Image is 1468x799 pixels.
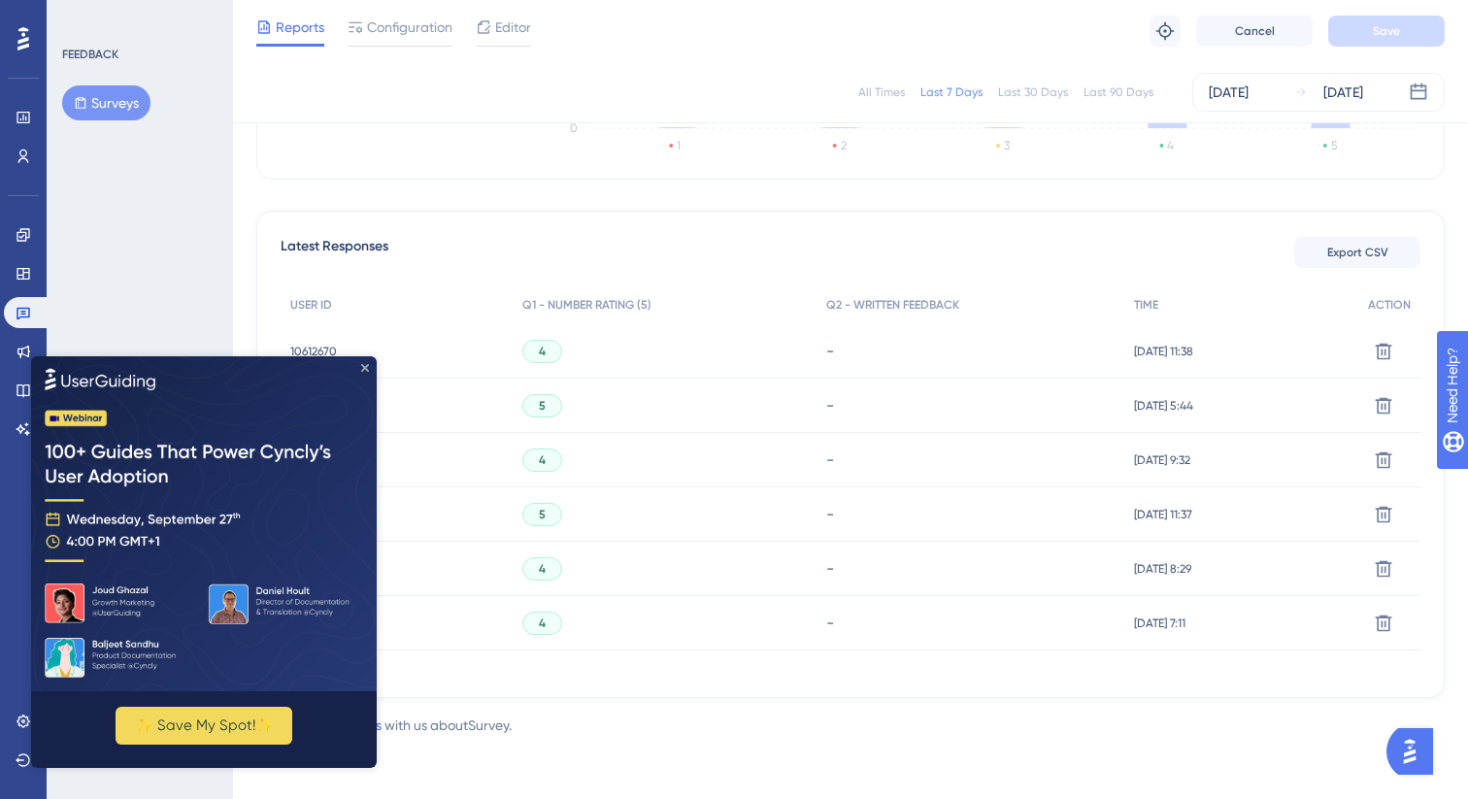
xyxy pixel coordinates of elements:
text: 3 [1004,139,1010,152]
text: 2 [841,139,847,152]
button: Save [1328,16,1445,47]
span: USER ID [290,297,332,313]
span: Reports [276,16,324,39]
tspan: 0 [570,121,578,135]
div: with us about Survey . [256,714,512,737]
text: 4 [1167,139,1174,152]
span: Configuration [367,16,452,39]
span: Latest Responses [281,235,388,270]
span: [DATE] 7:11 [1134,616,1185,631]
div: - [826,450,1115,469]
span: TIME [1134,297,1158,313]
div: Last 7 Days [920,84,983,100]
div: - [826,559,1115,578]
span: Cancel [1235,23,1275,39]
span: 4 [539,616,546,631]
div: FEEDBACK [62,47,118,62]
span: Save [1373,23,1400,39]
span: [DATE] 8:29 [1134,561,1191,577]
div: Close Preview [330,8,338,16]
span: 4 [539,561,546,577]
div: - [826,396,1115,415]
span: [DATE] 11:38 [1134,344,1193,359]
button: Export CSV [1294,237,1420,268]
span: [DATE] 11:37 [1134,507,1192,522]
div: [DATE] [1209,81,1249,104]
span: Editor [495,16,531,39]
span: 10612670 [290,344,337,359]
span: Q1 - NUMBER RATING (5) [522,297,651,313]
span: [DATE] 9:32 [1134,452,1190,468]
span: [DATE] 5:44 [1134,398,1193,414]
div: Last 30 Days [998,84,1068,100]
span: Q2 - WRITTEN FEEDBACK [826,297,959,313]
div: Last 90 Days [1084,84,1153,100]
div: [DATE] [1323,81,1363,104]
span: 4 [539,452,546,468]
span: Need Help? [46,5,121,28]
button: Surveys [62,85,150,120]
button: ✨ Save My Spot!✨ [84,350,261,388]
iframe: UserGuiding AI Assistant Launcher [1386,722,1445,781]
button: Cancel [1196,16,1313,47]
text: 5 [1331,139,1337,152]
span: 5 [539,507,546,522]
div: - [826,614,1115,632]
span: Export CSV [1327,245,1388,260]
div: - [826,342,1115,360]
text: 1 [677,139,681,152]
div: - [826,505,1115,523]
div: All Times [858,84,905,100]
span: 5 [539,398,546,414]
span: ACTION [1368,297,1411,313]
span: 4 [539,344,546,359]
